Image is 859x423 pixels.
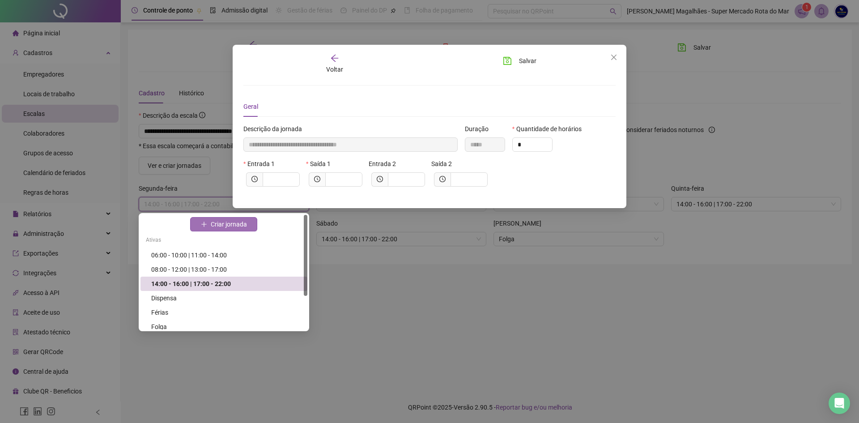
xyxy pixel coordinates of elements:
[243,159,281,169] label: Entrada 1
[201,221,207,227] span: plus
[243,102,258,111] div: Geral
[369,159,402,169] label: Entrada 2
[465,124,494,134] label: Duração
[314,176,320,182] span: clock-circle
[829,393,850,414] div: Open Intercom Messenger
[326,66,343,73] span: Voltar
[377,176,383,182] span: clock-circle
[151,279,302,289] div: 14:00 - 16:00 | 17:00 - 22:00
[610,54,617,61] span: close
[431,159,458,169] label: Saída 2
[512,124,587,134] label: Quantidade de horários
[439,176,446,182] span: clock-circle
[330,54,339,63] span: arrow-left
[151,250,302,260] div: 06:00 - 10:00 | 11:00 - 14:00
[251,176,258,182] span: clock-circle
[151,322,302,332] div: Folga
[519,56,536,66] span: Salvar
[243,124,302,134] span: Descrição da jornada
[190,217,257,231] button: Criar jornada
[607,50,621,64] button: Close
[211,219,247,229] span: Criar jornada
[496,54,543,68] button: Salvar
[151,308,302,317] div: Férias
[306,159,336,169] label: Saída 1
[140,234,307,248] div: Ativas
[151,265,302,274] div: 08:00 - 12:00 | 13:00 - 17:00
[503,56,512,65] span: save
[151,293,302,303] div: Dispensa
